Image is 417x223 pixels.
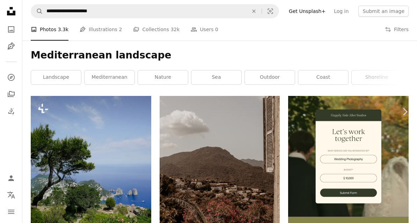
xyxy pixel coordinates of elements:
[4,22,18,36] a: Photos
[31,49,409,62] h1: Mediterranean landscape
[31,173,151,179] a: a tree on a hill overlooking the ocean
[138,70,188,84] a: nature
[352,70,402,84] a: shoreline
[170,26,180,33] span: 32k
[262,5,279,18] button: Visual search
[246,5,262,18] button: Clear
[4,188,18,202] button: Language
[160,183,280,189] a: brown mountain under white sky during daytime
[285,6,330,17] a: Get Unsplash+
[245,70,295,84] a: outdoor
[31,5,43,18] button: Search Unsplash
[191,70,241,84] a: sea
[80,18,122,41] a: Illustrations 2
[31,4,279,18] form: Find visuals sitewide
[215,26,218,33] span: 0
[119,26,122,33] span: 2
[31,70,81,84] a: landscape
[4,39,18,53] a: Illustrations
[330,6,353,17] a: Log in
[4,205,18,219] button: Menu
[385,18,409,41] button: Filters
[85,70,134,84] a: mediterranean
[4,171,18,185] a: Log in / Sign up
[288,96,409,217] img: file-1747939393036-2c53a76c450aimage
[393,78,417,145] a: Next
[298,70,348,84] a: coast
[133,18,180,41] a: Collections 32k
[358,6,409,17] button: Submit an image
[4,70,18,84] a: Explore
[191,18,218,41] a: Users 0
